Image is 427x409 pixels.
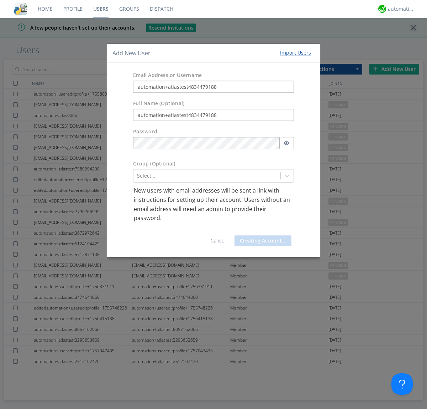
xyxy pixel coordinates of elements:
label: Email Address or Username [133,72,202,79]
label: Full Name (Optional) [133,100,184,107]
img: cddb5a64eb264b2086981ab96f4c1ba7 [14,2,27,15]
input: Julie Appleseed [133,109,294,121]
img: d2d01cd9b4174d08988066c6d424eccd [378,5,386,13]
p: New users with email addresses will be sent a link with instructions for setting up their account... [134,186,293,223]
label: Password [133,128,157,136]
label: Group (Optional) [133,160,175,168]
input: e.g. email@address.com, Housekeeping1 [133,81,294,93]
button: Creating Account... [234,235,291,246]
div: automation+atlas [388,5,415,12]
a: Cancel [211,237,226,244]
h4: Add New User [112,49,151,57]
div: Import Users [280,49,311,56]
